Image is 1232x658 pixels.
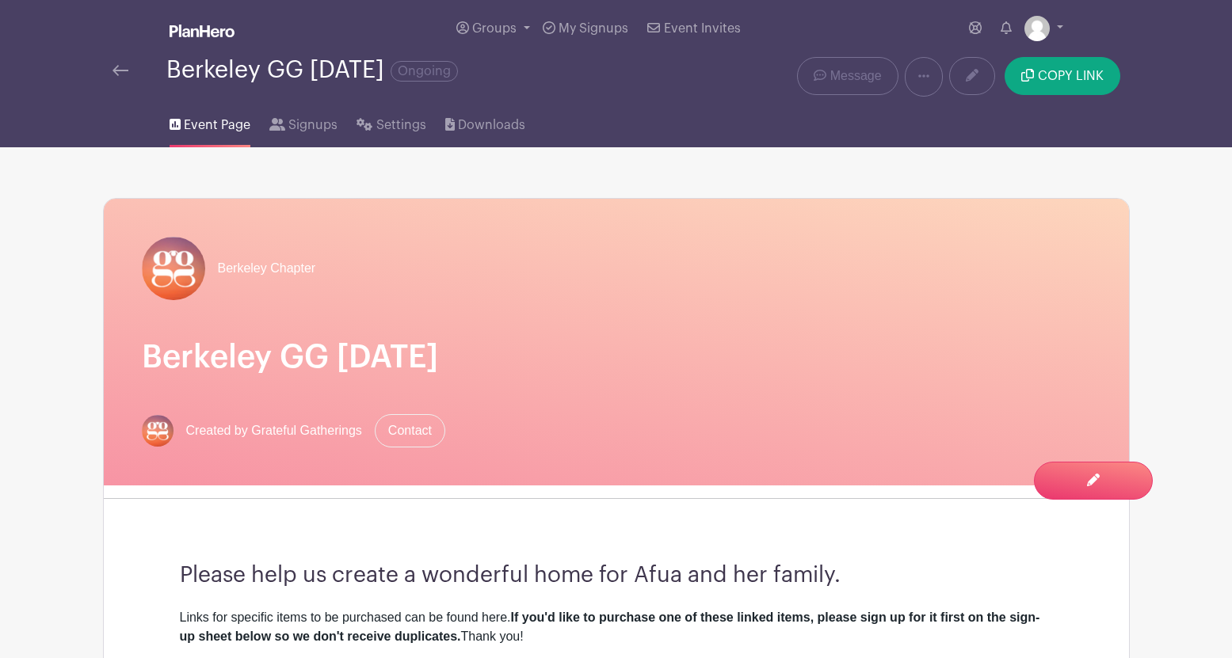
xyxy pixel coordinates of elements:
span: COPY LINK [1038,70,1104,82]
img: logo_white-6c42ec7e38ccf1d336a20a19083b03d10ae64f83f12c07503d8b9e83406b4c7d.svg [170,25,235,37]
span: Downloads [458,116,525,135]
a: Settings [357,97,425,147]
a: Contact [375,414,445,447]
span: Event Page [184,116,250,135]
span: Ongoing [391,61,458,82]
img: default-ce2991bfa6775e67f084385cd625a349d9dcbb7a52a09fb2fda1e96e2d18dcdb.png [1024,16,1050,41]
button: COPY LINK [1005,57,1119,95]
span: Groups [472,22,517,35]
span: Event Invites [664,22,741,35]
a: Message [797,57,898,95]
h3: Please help us create a wonderful home for Afua and her family. [180,562,1053,589]
span: Message [830,67,882,86]
span: My Signups [559,22,628,35]
a: Signups [269,97,338,147]
img: gg-logo-planhero-final.png [142,415,174,447]
img: back-arrow-29a5d9b10d5bd6ae65dc969a981735edf675c4d7a1fe02e03b50dbd4ba3cdb55.svg [113,65,128,76]
div: Berkeley GG [DATE] [166,57,458,83]
strong: If you'd like to purchase one of these linked items, please sign up for it first on the sign-up s... [180,610,1040,643]
div: Links for specific items to be purchased can be found here. Thank you! [180,608,1053,646]
span: Created by Grateful Gatherings [186,421,362,440]
a: Event Page [170,97,250,147]
a: Downloads [445,97,525,147]
h1: Berkeley GG [DATE] [142,338,1091,376]
span: Settings [376,116,426,135]
span: Berkeley Chapter [218,259,316,278]
span: Signups [288,116,338,135]
img: gg-logo-planhero-final.png [142,237,205,300]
